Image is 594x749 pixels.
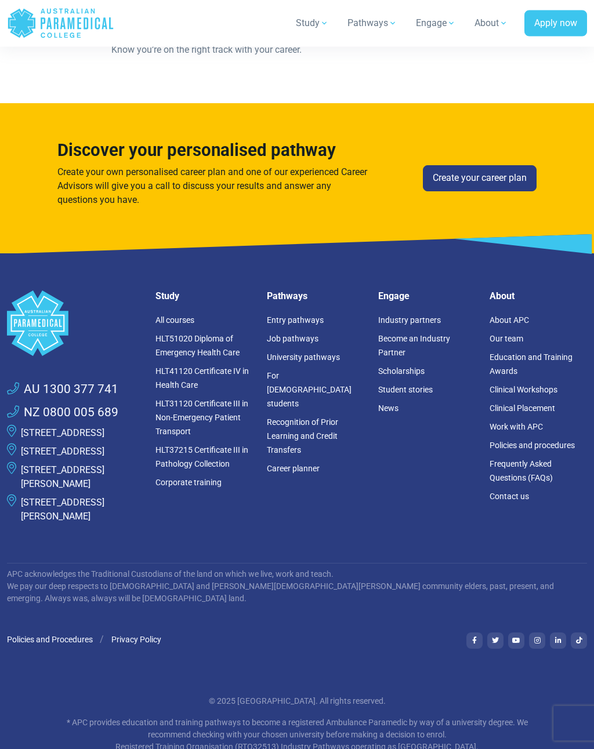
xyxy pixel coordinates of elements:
[267,334,318,344] a: Job pathways
[409,7,463,39] a: Engage
[155,446,248,469] a: HLT37215 Certificate III in Pathology Collection
[267,353,340,362] a: University pathways
[7,635,93,645] a: Policies and Procedures
[490,423,543,432] a: Work with APC
[490,386,557,395] a: Clinical Workshops
[111,635,161,645] a: Privacy Policy
[21,446,104,457] a: [STREET_ADDRESS]
[468,7,515,39] a: About
[7,291,142,357] a: Space
[267,418,338,455] a: Recognition of Prior Learning and Credit Transfers
[21,465,104,490] a: [STREET_ADDRESS][PERSON_NAME]
[7,404,118,422] a: NZ 0800 005 689
[378,316,441,325] a: Industry partners
[111,43,501,57] p: Know you’re on the right track with your career.
[490,492,529,501] a: Contact us
[155,399,248,437] a: HLT31120 Certificate III in Non-Emergency Patient Transport
[7,381,118,399] a: AU 1300 377 741
[155,316,194,325] a: All courses
[490,460,553,483] a: Frequently Asked Questions (FAQs)
[50,696,544,708] p: © 2025 [GEOGRAPHIC_DATA]. All rights reserved.
[423,166,537,192] a: Create your career plan
[341,7,404,39] a: Pathways
[267,464,320,474] a: Career planner
[57,141,372,161] h3: Discover your personalised pathway
[155,367,249,390] a: HLT41120 Certificate IV in Health Care
[155,334,240,358] a: HLT51020 Diploma of Emergency Health Care
[490,316,529,325] a: About APC
[378,404,399,413] a: News
[267,316,324,325] a: Entry pathways
[57,166,372,208] p: Create your own personalised career plan and one of our experienced Career Advisors will give you...
[524,10,587,37] a: Apply now
[267,291,364,302] h5: Pathways
[490,404,555,413] a: Clinical Placement
[490,334,523,344] a: Our team
[378,367,425,376] a: Scholarships
[378,386,433,395] a: Student stories
[490,291,587,302] h5: About
[378,291,476,302] h5: Engage
[7,5,114,42] a: Australian Paramedical College
[267,372,352,409] a: For [DEMOGRAPHIC_DATA] students
[490,441,575,450] a: Policies and procedures
[490,353,573,376] a: Education and Training Awards
[7,569,587,605] p: APC acknowledges the Traditional Custodians of the land on which we live, work and teach. We pay ...
[378,334,450,358] a: Become an Industry Partner
[155,478,222,488] a: Corporate training
[289,7,336,39] a: Study
[155,291,253,302] h5: Study
[21,497,104,522] a: [STREET_ADDRESS][PERSON_NAME]
[21,428,104,439] a: [STREET_ADDRESS]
